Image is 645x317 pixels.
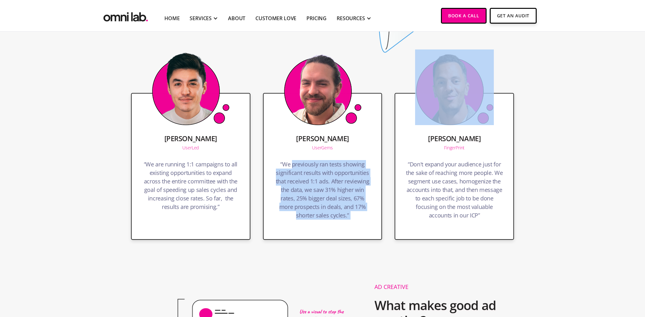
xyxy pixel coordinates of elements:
div: RESOURCES [337,14,365,22]
h5: [PERSON_NAME] [428,135,481,142]
div: Ad Creative [374,284,520,290]
a: Get An Audit [490,8,537,24]
h5: [PERSON_NAME] [296,135,349,142]
a: About [228,14,245,22]
a: Customer Love [255,14,296,22]
h5: [PERSON_NAME] [164,135,217,142]
img: Omni Lab: B2B SaaS Demand Generation Agency [102,8,149,23]
p: UserGems [312,146,333,150]
a: Home [164,14,180,22]
h4: “Don't expand your audience just for the sake of reaching more people. We segment use cases, homo... [405,160,503,223]
a: home [102,8,149,23]
h4: “We previously ran tests showing significant results with opportunities that received 1:1 ads. Af... [274,160,372,223]
a: Book a Call [441,8,487,24]
iframe: Chat Widget [532,244,645,317]
a: Pricing [306,14,327,22]
div: SERVICES [190,14,212,22]
p: FingerPrint [444,146,465,150]
p: UserLed [182,146,199,150]
h4: “We are running 1:1 campaigns to all existing opportunities to expand across the entire committee... [142,160,240,214]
